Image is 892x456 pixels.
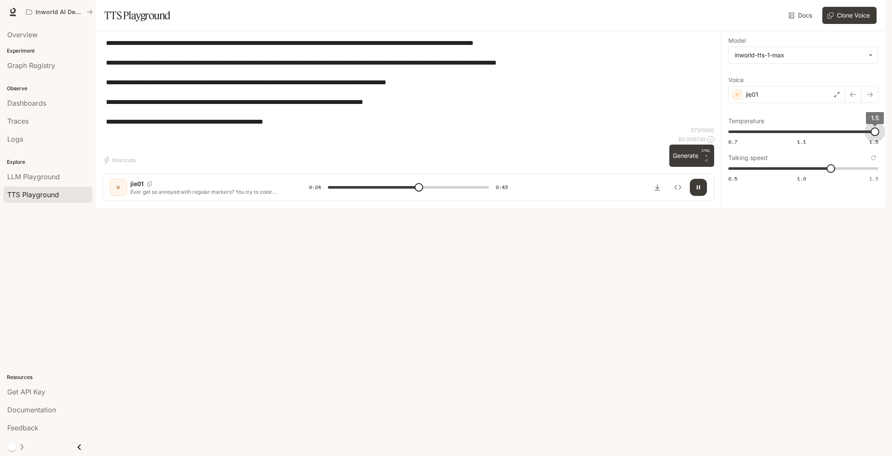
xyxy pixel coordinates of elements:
[130,180,144,188] p: jie01
[787,7,815,24] a: Docs
[728,118,764,124] p: Temperature
[22,3,97,21] button: All workspaces
[869,153,878,163] button: Reset to default
[649,179,666,196] button: Download audio
[735,51,864,59] div: inworld-tts-1-max
[669,179,686,196] button: Inspect
[729,47,878,63] div: inworld-tts-1-max
[702,148,711,163] p: ⏎
[728,138,737,145] span: 0.7
[728,77,744,83] p: Voice
[309,183,321,192] span: 0:24
[103,153,139,167] button: Shortcuts
[702,148,711,158] p: CTRL +
[669,145,714,167] button: GenerateCTRL +⏎
[104,7,171,24] h1: TTS Playground
[797,138,806,145] span: 1.1
[112,181,125,194] div: D
[869,175,878,182] span: 1.5
[871,114,879,121] span: 1.5
[869,138,878,145] span: 1.5
[728,175,737,182] span: 0.5
[797,175,806,182] span: 1.0
[144,181,156,187] button: Copy Voice ID
[728,155,768,161] p: Talking speed
[496,183,508,192] span: 0:43
[130,188,289,195] p: Ever get so annoyed with regular markers? You try to color something—boom, streaks everywhere. Tr...
[822,7,877,24] button: Clone Voice
[35,9,83,16] p: Inworld AI Demos
[728,38,746,44] p: Model
[746,90,758,99] p: jie01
